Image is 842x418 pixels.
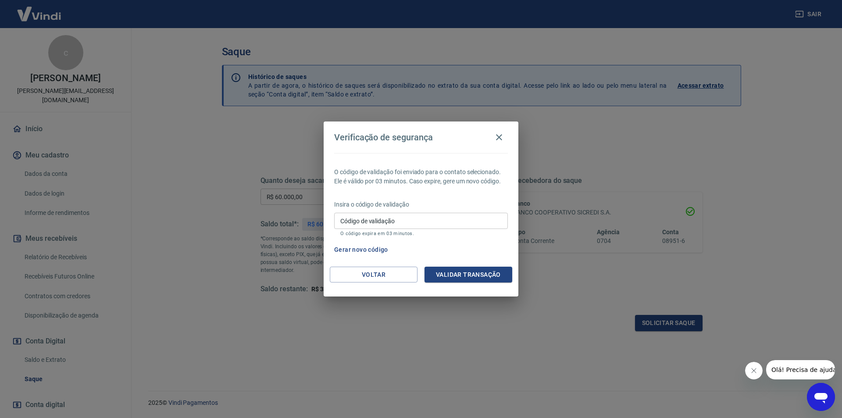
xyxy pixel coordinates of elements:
p: O código de validação foi enviado para o contato selecionado. Ele é válido por 03 minutos. Caso e... [334,168,508,186]
iframe: Fechar mensagem [745,362,763,379]
h4: Verificação de segurança [334,132,433,143]
iframe: Botão para abrir a janela de mensagens [807,383,835,411]
button: Validar transação [425,267,512,283]
p: Insira o código de validação [334,200,508,209]
span: Olá! Precisa de ajuda? [5,6,74,13]
p: O código expira em 03 minutos. [340,231,502,236]
iframe: Mensagem da empresa [766,360,835,379]
button: Voltar [330,267,417,283]
button: Gerar novo código [331,242,392,258]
